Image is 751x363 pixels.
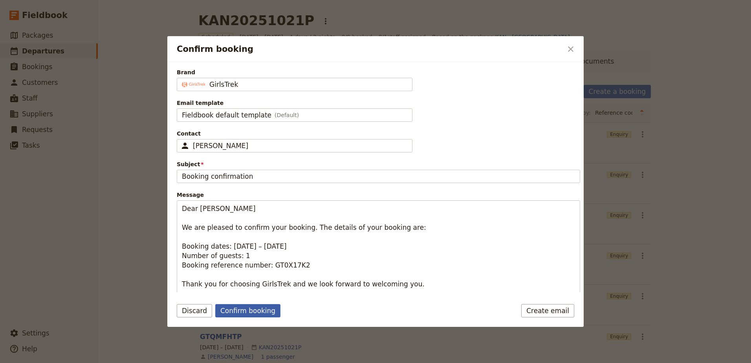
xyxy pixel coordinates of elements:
span: GirlsTrek [209,80,238,89]
span: Brand [177,68,580,76]
input: Subject [177,170,580,183]
a: Create email [521,304,574,317]
span: Contact [177,130,580,137]
span: Subject [177,160,580,168]
button: Confirm booking [215,304,280,317]
span: ​ [180,141,190,150]
button: Close dialog [564,42,577,56]
span: (Default) [275,111,299,119]
img: Profile [182,82,205,87]
textarea: Message [177,200,580,321]
span: [PERSON_NAME] [193,142,248,150]
span: Fieldbook default template [182,110,271,120]
span: Email template [177,99,580,107]
h2: Confirm booking [177,43,562,55]
span: Message [177,191,580,199]
button: Discard [177,304,212,317]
